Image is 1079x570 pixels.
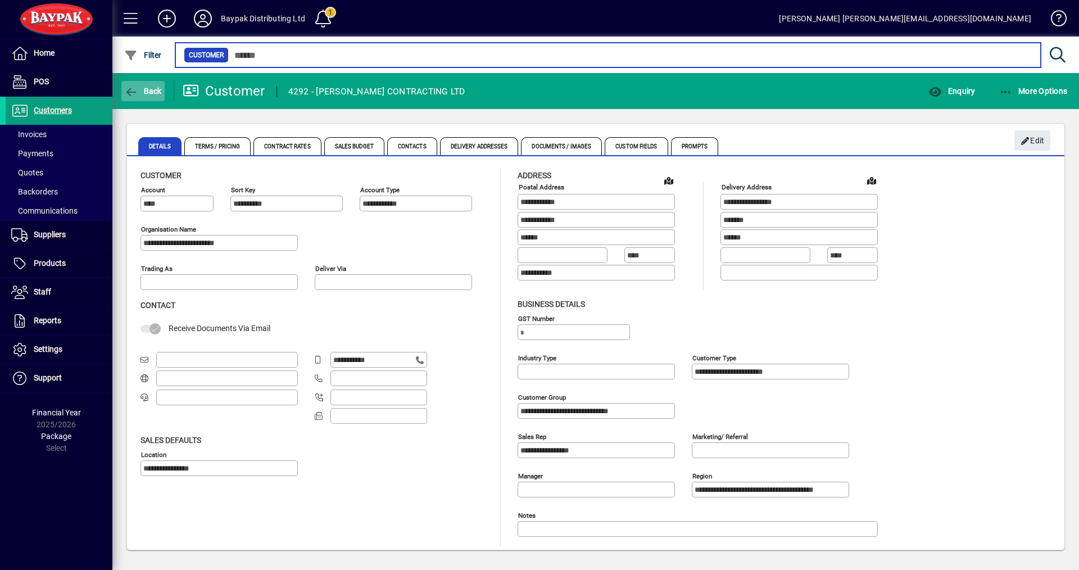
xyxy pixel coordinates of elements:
span: Payments [11,149,53,158]
button: Profile [185,8,221,29]
div: Customer [183,82,265,100]
span: Staff [34,287,51,296]
span: Filter [124,51,162,60]
mat-label: GST Number [518,314,555,322]
mat-label: Sort key [231,186,255,194]
mat-label: Region [692,472,712,479]
a: View on map [863,171,881,189]
span: Back [124,87,162,96]
a: Settings [6,336,112,364]
span: Suppliers [34,230,66,239]
a: View on map [660,171,678,189]
mat-label: Account Type [360,186,400,194]
span: Support [34,373,62,382]
a: Reports [6,307,112,335]
span: Enquiry [928,87,975,96]
span: Financial Year [32,408,81,417]
button: Add [149,8,185,29]
a: Communications [6,201,112,220]
span: Contact [140,301,175,310]
span: Receive Documents Via Email [169,324,270,333]
span: Quotes [11,168,43,177]
span: Backorders [11,187,58,196]
mat-label: Trading as [141,265,173,273]
a: Products [6,250,112,278]
div: [PERSON_NAME] [PERSON_NAME][EMAIL_ADDRESS][DOMAIN_NAME] [779,10,1031,28]
span: More Options [999,87,1068,96]
div: 4292 - [PERSON_NAME] CONTRACTING LTD [288,83,465,101]
span: Delivery Addresses [440,137,519,155]
mat-label: Marketing/ Referral [692,432,748,440]
mat-label: Customer group [518,393,566,401]
mat-label: Account [141,186,165,194]
span: Sales defaults [140,436,201,445]
span: Home [34,48,55,57]
a: POS [6,68,112,96]
mat-label: Manager [518,472,543,479]
span: Sales Budget [324,137,384,155]
a: Knowledge Base [1042,2,1065,39]
a: Home [6,39,112,67]
a: Backorders [6,182,112,201]
span: Communications [11,206,78,215]
button: More Options [996,81,1071,101]
span: Terms / Pricing [184,137,251,155]
a: Suppliers [6,221,112,249]
mat-label: Location [141,450,166,458]
mat-label: Deliver via [315,265,346,273]
mat-label: Customer type [692,354,736,361]
app-page-header-button: Back [112,81,174,101]
div: Baypak Distributing Ltd [221,10,305,28]
span: Products [34,259,66,268]
span: Contacts [387,137,437,155]
a: Support [6,364,112,392]
mat-label: Industry type [518,354,556,361]
span: Documents / Images [521,137,602,155]
a: Staff [6,278,112,306]
button: Enquiry [926,81,978,101]
span: Customer [189,49,224,61]
a: Payments [6,144,112,163]
span: Customers [34,106,72,115]
span: Custom Fields [605,137,668,155]
span: Customer [140,171,182,180]
span: Reports [34,316,61,325]
span: Invoices [11,130,47,139]
span: POS [34,77,49,86]
button: Edit [1014,130,1050,151]
span: Details [138,137,182,155]
button: Back [121,81,165,101]
mat-label: Organisation name [141,225,196,233]
span: Address [518,171,551,180]
mat-label: Notes [518,511,536,519]
span: Edit [1021,132,1045,150]
button: Filter [121,45,165,65]
span: Contract Rates [253,137,321,155]
a: Quotes [6,163,112,182]
a: Invoices [6,125,112,144]
span: Settings [34,345,62,354]
span: Business details [518,300,585,309]
span: Package [41,432,71,441]
span: Prompts [671,137,719,155]
mat-label: Sales rep [518,432,546,440]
